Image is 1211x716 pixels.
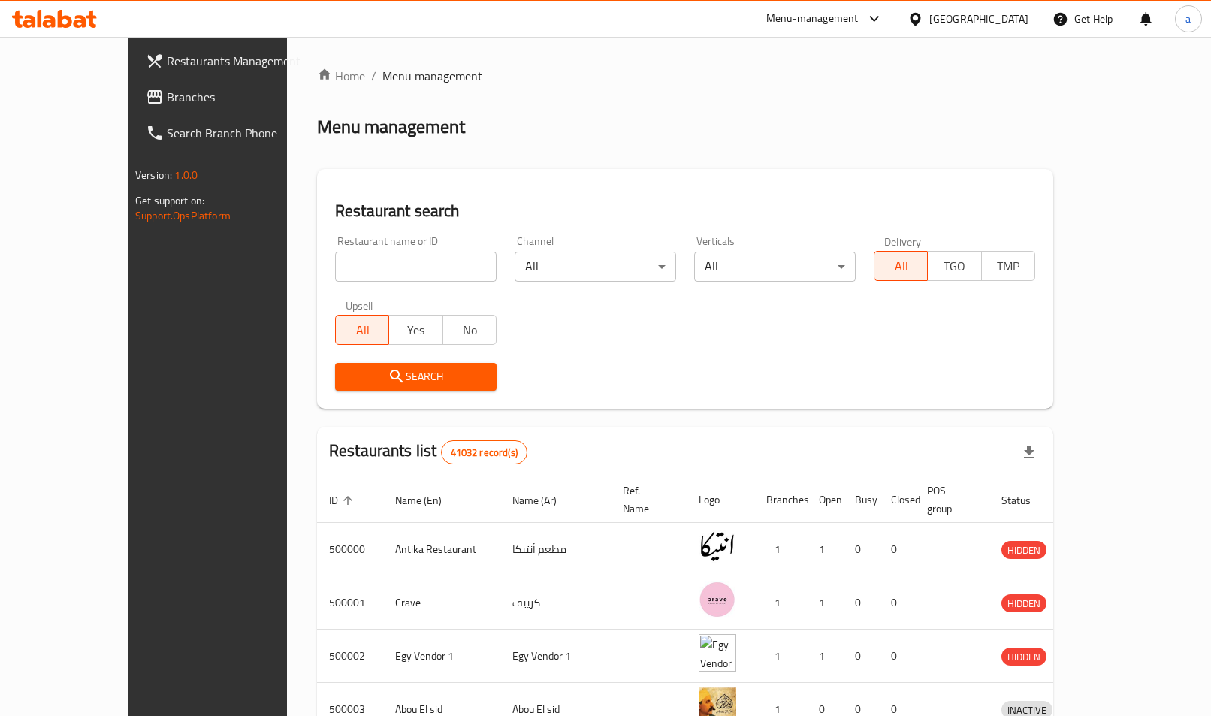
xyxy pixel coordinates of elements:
[329,440,527,464] h2: Restaurants list
[134,43,330,79] a: Restaurants Management
[694,252,856,282] div: All
[754,477,807,523] th: Branches
[383,630,500,683] td: Egy Vendor 1
[929,11,1028,27] div: [GEOGRAPHIC_DATA]
[934,255,975,277] span: TGO
[884,236,922,246] label: Delivery
[1001,648,1046,666] span: HIDDEN
[167,52,318,70] span: Restaurants Management
[135,206,231,225] a: Support.OpsPlatform
[383,523,500,576] td: Antika Restaurant
[807,630,843,683] td: 1
[879,477,915,523] th: Closed
[442,446,527,460] span: 41032 record(s)
[383,576,500,630] td: Crave
[981,251,1035,281] button: TMP
[335,315,389,345] button: All
[135,165,172,185] span: Version:
[807,523,843,576] td: 1
[346,300,373,310] label: Upsell
[699,581,736,618] img: Crave
[335,363,497,391] button: Search
[1001,542,1046,559] span: HIDDEN
[879,576,915,630] td: 0
[1001,541,1046,559] div: HIDDEN
[317,576,383,630] td: 500001
[500,576,611,630] td: كرييف
[317,67,1053,85] nav: breadcrumb
[371,67,376,85] li: /
[754,523,807,576] td: 1
[317,67,365,85] a: Home
[1001,491,1050,509] span: Status
[927,251,981,281] button: TGO
[317,630,383,683] td: 500002
[335,200,1035,222] h2: Restaurant search
[500,523,611,576] td: مطعم أنتيكا
[988,255,1029,277] span: TMP
[1001,595,1046,612] span: HIDDEN
[1001,594,1046,612] div: HIDDEN
[843,523,879,576] td: 0
[335,252,497,282] input: Search for restaurant name or ID..
[843,477,879,523] th: Busy
[880,255,922,277] span: All
[442,315,497,345] button: No
[1011,434,1047,470] div: Export file
[699,527,736,565] img: Antika Restaurant
[807,477,843,523] th: Open
[382,67,482,85] span: Menu management
[317,115,465,139] h2: Menu management
[687,477,754,523] th: Logo
[347,367,485,386] span: Search
[1185,11,1191,27] span: a
[766,10,859,28] div: Menu-management
[134,79,330,115] a: Branches
[388,315,442,345] button: Yes
[174,165,198,185] span: 1.0.0
[135,191,204,210] span: Get support on:
[395,491,461,509] span: Name (En)
[754,576,807,630] td: 1
[515,252,676,282] div: All
[843,576,879,630] td: 0
[754,630,807,683] td: 1
[843,630,879,683] td: 0
[441,440,527,464] div: Total records count
[927,482,971,518] span: POS group
[449,319,491,341] span: No
[317,523,383,576] td: 500000
[342,319,383,341] span: All
[167,124,318,142] span: Search Branch Phone
[699,634,736,672] img: Egy Vendor 1
[623,482,669,518] span: Ref. Name
[500,630,611,683] td: Egy Vendor 1
[395,319,436,341] span: Yes
[167,88,318,106] span: Branches
[874,251,928,281] button: All
[329,491,358,509] span: ID
[879,523,915,576] td: 0
[807,576,843,630] td: 1
[879,630,915,683] td: 0
[512,491,576,509] span: Name (Ar)
[134,115,330,151] a: Search Branch Phone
